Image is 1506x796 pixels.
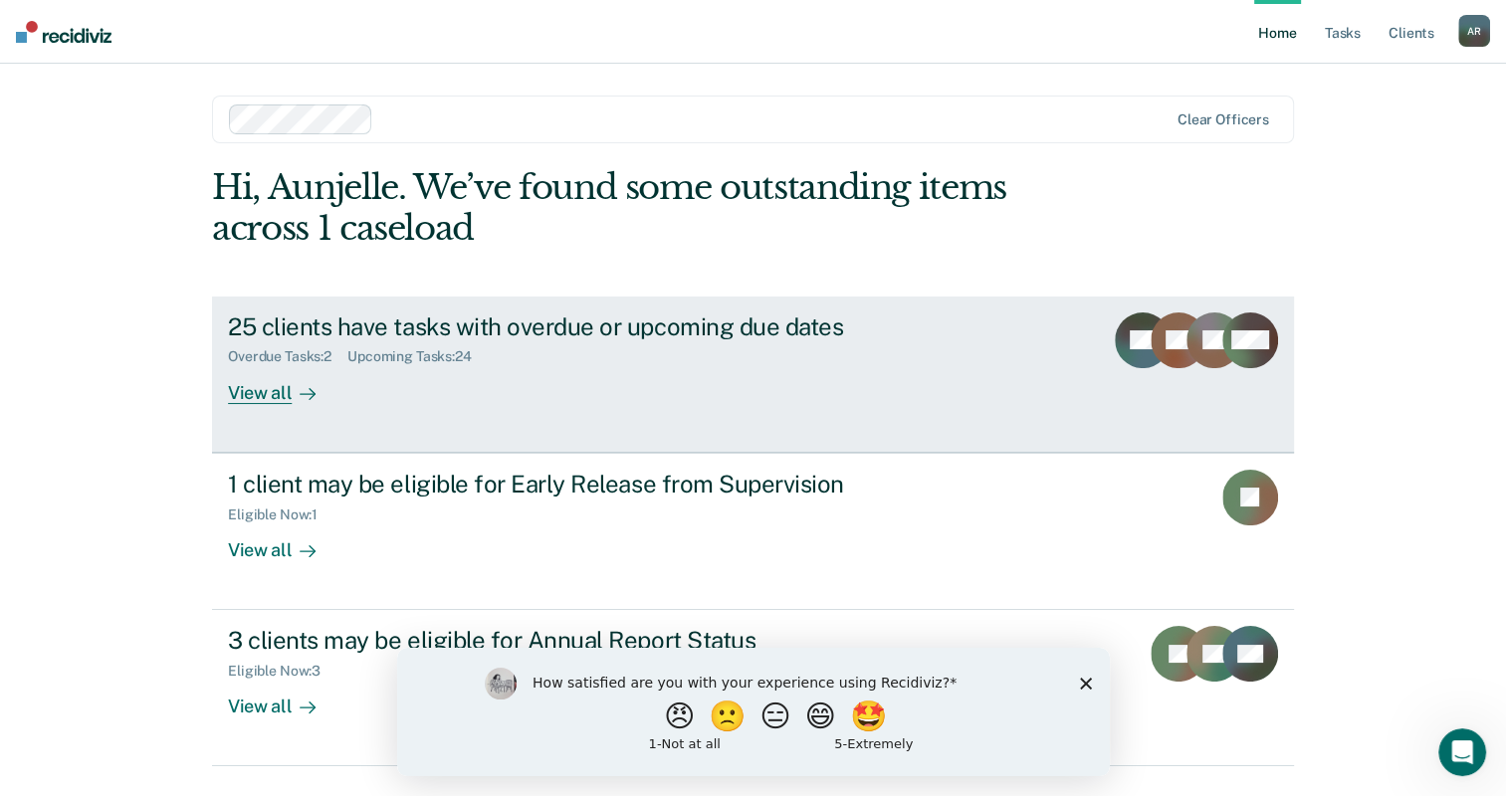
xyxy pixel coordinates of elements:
[347,348,488,365] div: Upcoming Tasks : 24
[212,453,1294,610] a: 1 client may be eligible for Early Release from SupervisionEligible Now:1View all
[228,470,927,498] div: 1 client may be eligible for Early Release from Supervision
[228,680,339,718] div: View all
[228,348,347,365] div: Overdue Tasks : 2
[16,21,111,43] img: Recidiviz
[228,506,333,523] div: Eligible Now : 1
[1458,15,1490,47] div: A R
[1438,728,1486,776] iframe: Intercom live chat
[212,610,1294,766] a: 3 clients may be eligible for Annual Report StatusEligible Now:3View all
[212,167,1077,249] div: Hi, Aunjelle. We’ve found some outstanding items across 1 caseload
[228,365,339,404] div: View all
[228,663,336,680] div: Eligible Now : 3
[1178,111,1269,128] div: Clear officers
[228,626,927,655] div: 3 clients may be eligible for Annual Report Status
[397,648,1110,776] iframe: Survey by Kim from Recidiviz
[228,522,339,561] div: View all
[1458,15,1490,47] button: AR
[212,297,1294,453] a: 25 clients have tasks with overdue or upcoming due datesOverdue Tasks:2Upcoming Tasks:24View all
[228,312,927,341] div: 25 clients have tasks with overdue or upcoming due dates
